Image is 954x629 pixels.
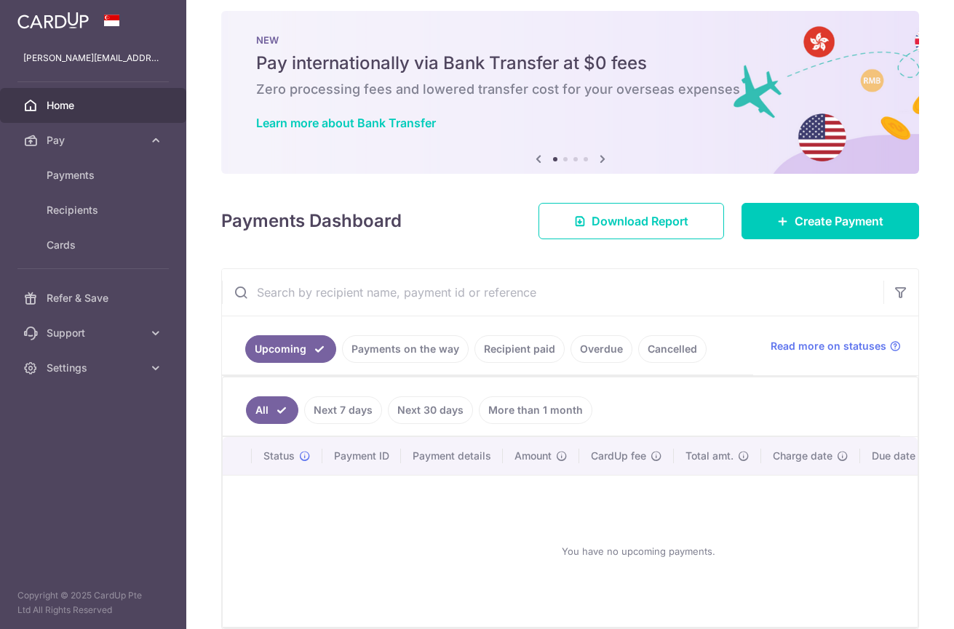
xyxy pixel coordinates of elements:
h4: Payments Dashboard [221,208,402,234]
span: Charge date [773,449,832,463]
span: Payments [47,168,143,183]
h6: Zero processing fees and lowered transfer cost for your overseas expenses [256,81,884,98]
p: [PERSON_NAME][EMAIL_ADDRESS][PERSON_NAME][DOMAIN_NAME] [23,51,163,65]
a: Overdue [571,335,632,363]
span: Due date [872,449,915,463]
a: Download Report [538,203,724,239]
a: More than 1 month [479,396,592,424]
span: Home [47,98,143,113]
p: NEW [256,34,884,46]
span: Read more on statuses [771,339,886,353]
span: Amount [514,449,552,463]
span: Cards [47,238,143,252]
span: Settings [47,361,143,375]
a: Upcoming [245,335,336,363]
a: Payments on the way [342,335,469,363]
span: Status [263,449,295,463]
img: CardUp [17,12,89,29]
span: Pay [47,133,143,148]
a: Next 30 days [388,396,473,424]
h5: Pay internationally via Bank Transfer at $0 fees [256,52,884,75]
span: Refer & Save [47,291,143,305]
a: Read more on statuses [771,339,901,353]
th: Payment ID [322,437,401,475]
span: Support [47,326,143,340]
span: Total amt. [685,449,734,463]
img: Bank transfer banner [221,11,919,174]
span: Recipients [47,203,143,217]
a: Learn more about Bank Transfer [256,116,436,130]
a: All [246,396,298,424]
a: Recipient paid [474,335,565,363]
span: Create Payment [795,212,883,230]
a: Create Payment [742,203,919,239]
span: CardUp fee [591,449,646,463]
a: Cancelled [638,335,707,363]
span: Download Report [592,212,688,230]
input: Search by recipient name, payment id or reference [222,269,883,316]
th: Payment details [401,437,503,475]
a: Next 7 days [304,396,382,424]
